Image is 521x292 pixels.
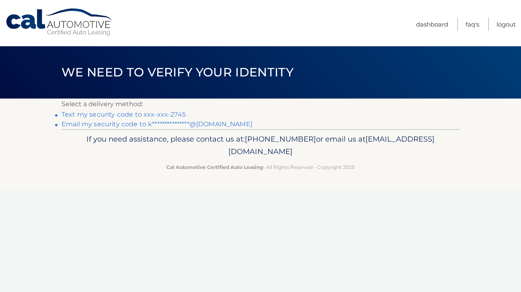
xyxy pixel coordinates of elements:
span: We need to verify your identity [62,65,293,80]
a: Cal Automotive [5,8,114,37]
a: FAQ's [466,18,479,31]
p: If you need assistance, please contact us at: or email us at [67,133,454,158]
a: Dashboard [416,18,448,31]
a: Text my security code to xxx-xxx-2745 [62,111,186,118]
strong: Cal Automotive Certified Auto Leasing [166,164,263,170]
a: Logout [496,18,516,31]
p: Select a delivery method: [62,99,459,110]
span: [PHONE_NUMBER] [245,134,316,144]
p: - All Rights Reserved - Copyright 2025 [67,163,454,171]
